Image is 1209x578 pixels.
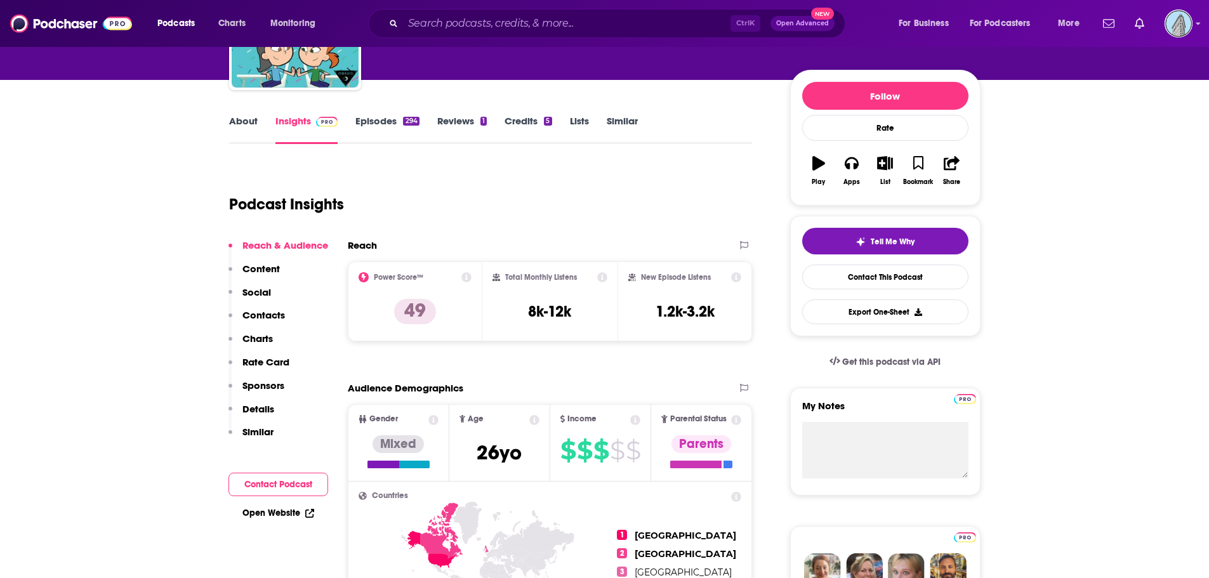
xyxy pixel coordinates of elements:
button: open menu [961,13,1049,34]
span: For Business [899,15,949,32]
a: Charts [210,13,253,34]
button: Similar [228,426,274,449]
span: [GEOGRAPHIC_DATA] [635,548,736,560]
span: Gender [369,415,398,423]
div: 1 [480,117,487,126]
img: Podchaser Pro [954,394,976,404]
a: Reviews1 [437,115,487,144]
span: New [811,8,834,20]
a: Contact This Podcast [802,265,968,289]
button: Charts [228,332,273,356]
img: tell me why sparkle [856,237,866,247]
a: Episodes294 [355,115,419,144]
button: Follow [802,82,968,110]
span: Ctrl K [730,15,760,32]
a: InsightsPodchaser Pro [275,115,338,144]
p: 49 [394,299,436,324]
p: Reach & Audience [242,239,328,251]
div: 5 [544,117,552,126]
button: Show profile menu [1165,10,1192,37]
span: Open Advanced [776,20,829,27]
button: Open AdvancedNew [770,16,835,31]
button: Bookmark [902,148,935,194]
span: 1 [617,530,627,540]
span: Podcasts [157,15,195,32]
p: Rate Card [242,356,289,368]
p: Content [242,263,280,275]
p: Details [242,403,274,415]
button: open menu [1049,13,1095,34]
span: Countries [372,492,408,500]
span: $ [626,440,640,461]
span: $ [560,440,576,461]
div: Parents [671,435,731,453]
a: Open Website [242,508,314,518]
div: Rate [802,115,968,141]
span: For Podcasters [970,15,1031,32]
div: Play [812,178,825,186]
button: open menu [261,13,332,34]
p: Similar [242,426,274,438]
img: Podchaser - Follow, Share and Rate Podcasts [10,11,132,36]
span: 2 [617,548,627,558]
h2: Audience Demographics [348,382,463,394]
button: Reach & Audience [228,239,328,263]
span: 3 [617,567,627,577]
a: Credits5 [505,115,552,144]
p: Charts [242,332,273,345]
button: Details [228,403,274,426]
span: Age [468,415,484,423]
a: Show notifications dropdown [1130,13,1149,34]
p: Contacts [242,309,285,321]
span: Charts [218,15,246,32]
button: Export One-Sheet [802,299,968,324]
button: Content [228,263,280,286]
h2: Reach [348,239,377,251]
div: List [880,178,890,186]
span: Logged in as FlatironBooks [1165,10,1192,37]
a: Similar [607,115,638,144]
div: Search podcasts, credits, & more... [380,9,857,38]
button: Share [935,148,968,194]
span: $ [593,440,609,461]
span: $ [610,440,624,461]
a: Show notifications dropdown [1098,13,1120,34]
h2: New Episode Listens [641,273,711,282]
span: [GEOGRAPHIC_DATA] [635,567,732,578]
button: List [868,148,901,194]
h3: 8k-12k [528,302,571,321]
span: Income [567,415,597,423]
span: Monitoring [270,15,315,32]
img: Podchaser Pro [316,117,338,127]
input: Search podcasts, credits, & more... [403,13,730,34]
a: Pro website [954,392,976,404]
p: Social [242,286,271,298]
span: Parental Status [670,415,727,423]
label: My Notes [802,400,968,422]
button: tell me why sparkleTell Me Why [802,228,968,254]
button: Social [228,286,271,310]
button: Play [802,148,835,194]
h2: Total Monthly Listens [505,273,577,282]
h2: Power Score™ [374,273,423,282]
div: Mixed [373,435,424,453]
h3: 1.2k-3.2k [656,302,715,321]
span: Get this podcast via API [842,357,941,367]
span: More [1058,15,1080,32]
a: Lists [570,115,589,144]
button: open menu [890,13,965,34]
button: Apps [835,148,868,194]
img: User Profile [1165,10,1192,37]
span: 26 yo [477,440,522,465]
span: [GEOGRAPHIC_DATA] [635,530,736,541]
a: About [229,115,258,144]
button: Contact Podcast [228,473,328,496]
div: Share [943,178,960,186]
button: Contacts [228,309,285,332]
h1: Podcast Insights [229,195,344,214]
p: Sponsors [242,379,284,391]
div: 294 [403,117,419,126]
span: Tell Me Why [871,237,915,247]
a: Pro website [954,530,976,542]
